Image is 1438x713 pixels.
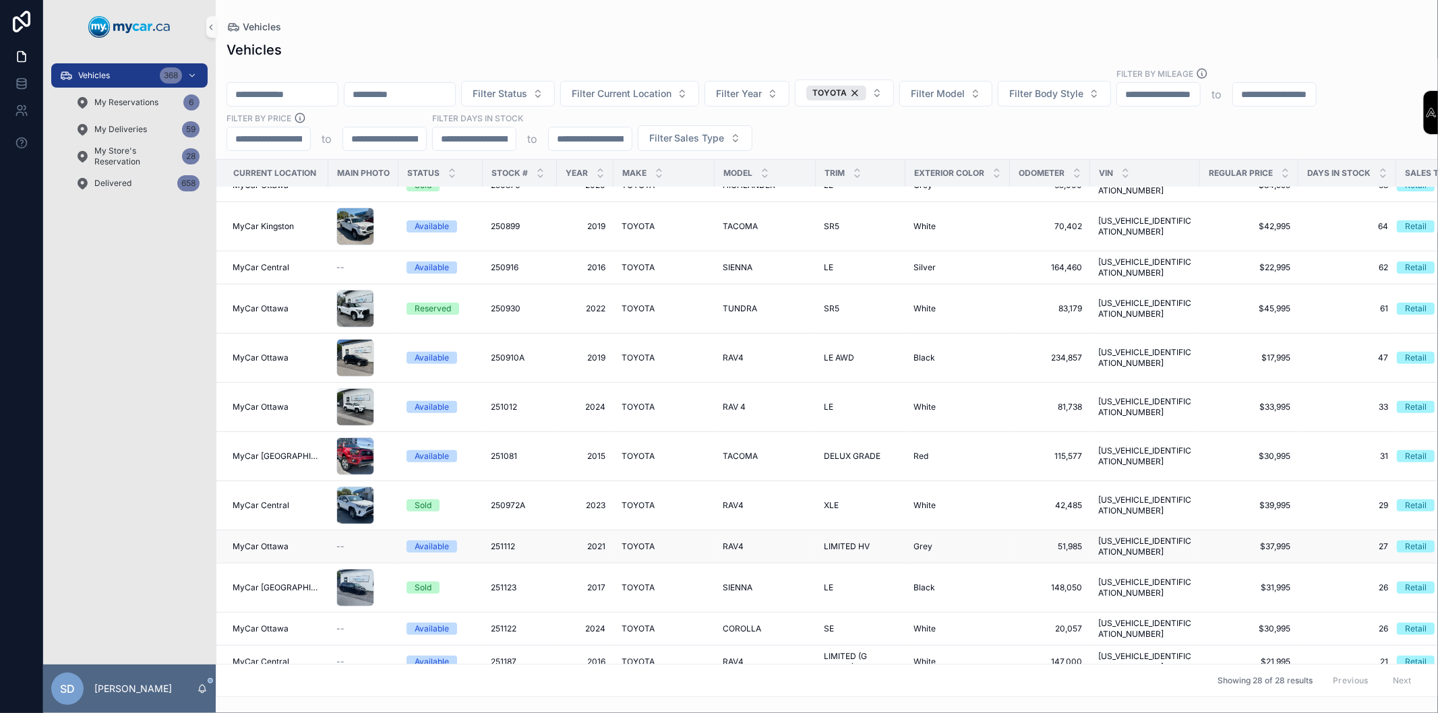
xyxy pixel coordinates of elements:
[913,402,1002,412] a: White
[723,262,752,273] span: SIENNA
[415,499,431,511] div: Sold
[1208,541,1290,552] span: $37,995
[491,352,549,363] a: 250910A
[491,623,516,634] span: 251122
[1018,623,1082,634] a: 20,057
[407,450,475,462] a: Available
[1098,347,1192,369] a: [US_VEHICLE_IDENTIFICATION_NUMBER]
[913,500,1002,511] a: White
[1307,451,1388,462] span: 31
[233,352,320,363] a: MyCar Ottawa
[1307,352,1388,363] a: 47
[88,16,171,38] img: App logo
[233,221,320,232] a: MyCar Kingston
[407,401,475,413] a: Available
[233,303,320,314] a: MyCar Ottawa
[1307,541,1388,552] a: 27
[622,262,655,273] span: TOYOTA
[415,450,449,462] div: Available
[182,121,200,137] div: 59
[1208,262,1290,273] span: $22,995
[233,500,320,511] a: MyCar Central
[407,540,475,553] a: Available
[1405,261,1427,274] div: Retail
[913,541,932,552] span: Grey
[913,582,1002,593] a: Black
[1018,352,1082,363] a: 234,857
[824,221,839,232] span: SR5
[233,451,320,462] span: MyCar [GEOGRAPHIC_DATA]
[913,262,936,273] span: Silver
[998,81,1111,106] button: Select Button
[67,90,208,115] a: My Reservations6
[1018,582,1082,593] span: 148,050
[565,582,605,593] a: 2017
[913,623,936,634] span: White
[491,352,525,363] span: 250910A
[899,81,992,106] button: Select Button
[336,541,344,552] span: --
[160,67,182,84] div: 368
[233,262,320,273] a: MyCar Central
[1208,623,1290,634] a: $30,995
[824,541,897,552] a: LIMITED HV
[491,500,525,511] span: 250972A
[415,540,449,553] div: Available
[824,262,897,273] a: LE
[1307,221,1388,232] span: 64
[1098,257,1192,278] a: [US_VEHICLE_IDENTIFICATION_NUMBER]
[183,94,200,111] div: 6
[491,262,518,273] span: 250916
[622,623,655,634] span: TOYOTA
[913,352,935,363] span: Black
[1098,536,1192,557] a: [US_VEHICLE_IDENTIFICATION_NUMBER]
[705,81,789,106] button: Select Button
[622,303,655,314] span: TOYOTA
[415,656,449,668] div: Available
[824,262,833,273] span: LE
[565,221,605,232] span: 2019
[723,500,808,511] a: RAV4
[1018,221,1082,232] a: 70,402
[1405,623,1427,635] div: Retail
[407,499,475,511] a: Sold
[913,303,936,314] span: White
[622,541,655,552] span: TOYOTA
[1208,221,1290,232] a: $42,995
[336,623,344,634] span: --
[723,451,758,462] span: TACOMA
[622,500,707,511] a: TOYOTA
[622,221,707,232] a: TOYOTA
[565,262,605,273] span: 2016
[622,623,707,634] a: TOYOTA
[824,352,854,363] span: LE AWD
[1018,262,1082,273] span: 164,460
[812,88,847,98] span: TOYOTA
[913,582,935,593] span: Black
[407,582,475,594] a: Sold
[913,303,1002,314] a: White
[491,402,517,412] span: 251012
[824,541,870,552] span: LIMITED HV
[913,451,1002,462] a: Red
[491,402,549,412] a: 251012
[1018,500,1082,511] span: 42,485
[1098,445,1192,467] a: [US_VEHICLE_IDENTIFICATION_NUMBER]
[723,402,808,412] a: RAV 4
[94,178,131,189] span: Delivered
[913,402,936,412] span: White
[622,262,707,273] a: TOYOTA
[407,352,475,364] a: Available
[415,220,449,232] div: Available
[1098,651,1192,673] span: [US_VEHICLE_IDENTIFICATION_NUMBER]
[336,262,344,273] span: --
[622,402,655,412] span: TOYOTA
[1116,67,1193,80] label: Filter By Mileage
[824,221,897,232] a: SR5
[1009,87,1083,100] span: Filter Body Style
[913,500,936,511] span: White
